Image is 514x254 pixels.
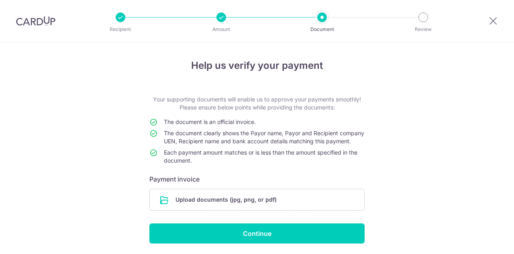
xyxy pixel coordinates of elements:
span: Each payment amount matches or is less than the amount specified in the document. [164,149,357,164]
p: Recipient [91,25,150,33]
h4: Help us verify your payment [149,58,365,73]
div: Upload documents (jpg, png, or pdf) [149,189,365,211]
h6: Payment invoice [149,174,365,184]
p: Your supporting documents will enable us to approve your payments smoothly! Please ensure below p... [149,95,365,112]
p: Document [292,25,352,33]
input: Continue [149,223,365,244]
span: The document clearly shows the Payor name, Payor and Recipient company UEN, Recipient name and ba... [164,130,364,145]
iframe: Opens a widget where you can find more information [463,230,506,250]
span: The document is an official invoice. [164,118,256,125]
p: Review [394,25,453,33]
p: Amount [192,25,251,33]
img: CardUp [16,16,55,26]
